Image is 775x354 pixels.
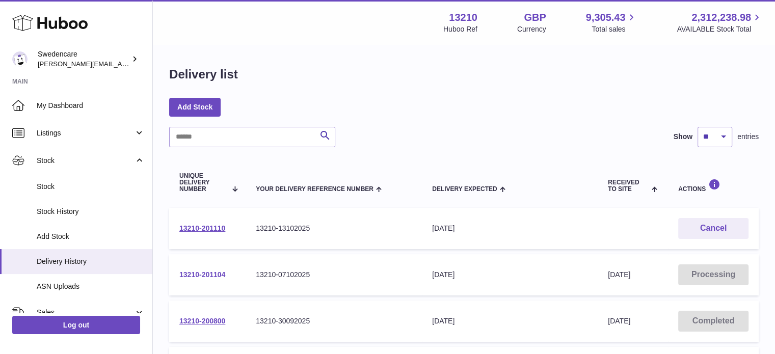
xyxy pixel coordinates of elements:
[179,224,225,232] a: 13210-201110
[608,179,649,193] span: Received to Site
[674,132,692,142] label: Show
[37,128,134,138] span: Listings
[38,60,204,68] span: [PERSON_NAME][EMAIL_ADDRESS][DOMAIN_NAME]
[12,51,28,67] img: rebecca.fall@swedencare.co.uk
[12,316,140,334] a: Log out
[38,49,129,69] div: Swedencare
[443,24,477,34] div: Huboo Ref
[678,179,749,193] div: Actions
[179,317,225,325] a: 13210-200800
[432,270,587,280] div: [DATE]
[169,98,221,116] a: Add Stock
[37,308,134,317] span: Sales
[586,11,637,34] a: 9,305.43 Total sales
[677,11,763,34] a: 2,312,238.98 AVAILABLE Stock Total
[37,207,145,216] span: Stock History
[37,182,145,192] span: Stock
[592,24,637,34] span: Total sales
[677,24,763,34] span: AVAILABLE Stock Total
[256,316,412,326] div: 13210-30092025
[179,173,227,193] span: Unique Delivery Number
[37,232,145,241] span: Add Stock
[37,257,145,266] span: Delivery History
[524,11,546,24] strong: GBP
[432,316,587,326] div: [DATE]
[37,156,134,166] span: Stock
[691,11,751,24] span: 2,312,238.98
[256,186,373,193] span: Your Delivery Reference Number
[169,66,238,83] h1: Delivery list
[586,11,626,24] span: 9,305.43
[608,317,630,325] span: [DATE]
[737,132,759,142] span: entries
[432,224,587,233] div: [DATE]
[37,282,145,291] span: ASN Uploads
[678,218,749,239] button: Cancel
[256,224,412,233] div: 13210-13102025
[37,101,145,111] span: My Dashboard
[432,186,497,193] span: Delivery Expected
[449,11,477,24] strong: 13210
[256,270,412,280] div: 13210-07102025
[517,24,546,34] div: Currency
[179,270,225,279] a: 13210-201104
[608,270,630,279] span: [DATE]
